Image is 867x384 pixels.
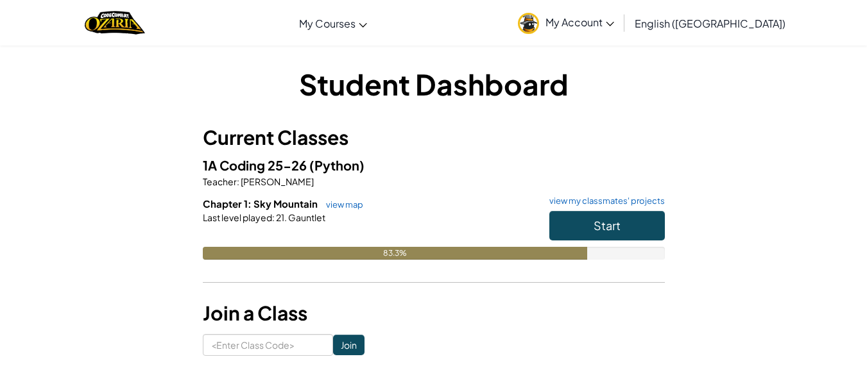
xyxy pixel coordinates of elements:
button: Start [549,211,665,240]
div: 83.3% [203,247,588,260]
img: Home [85,10,144,36]
span: Gauntlet [287,212,325,223]
a: English ([GEOGRAPHIC_DATA]) [628,6,792,40]
h3: Current Classes [203,123,665,152]
img: avatar [518,13,539,34]
span: Start [594,218,621,233]
input: Join [333,335,365,355]
span: 21. [275,212,287,223]
a: view my classmates' projects [543,197,665,205]
span: [PERSON_NAME] [239,176,314,187]
span: Last level played [203,212,272,223]
span: English ([GEOGRAPHIC_DATA]) [635,17,785,30]
h3: Join a Class [203,299,665,328]
span: My Account [545,15,614,29]
a: view map [320,199,363,210]
span: : [272,212,275,223]
span: Chapter 1: Sky Mountain [203,197,320,210]
span: 1A Coding 25-26 [203,157,309,173]
a: My Courses [293,6,373,40]
span: (Python) [309,157,365,173]
h1: Student Dashboard [203,64,665,104]
span: Teacher [203,176,237,187]
input: <Enter Class Code> [203,334,333,356]
span: My Courses [299,17,356,30]
a: My Account [511,3,621,43]
span: : [237,176,239,187]
a: Ozaria by CodeCombat logo [85,10,144,36]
